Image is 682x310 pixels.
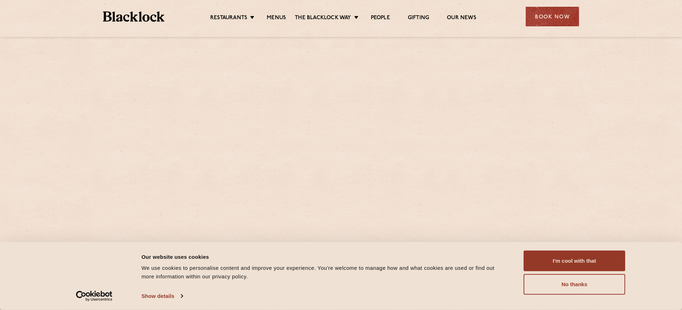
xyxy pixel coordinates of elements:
[210,15,247,22] a: Restaurants
[141,252,508,261] div: Our website uses cookies
[371,15,390,22] a: People
[141,264,508,281] div: We use cookies to personalise content and improve your experience. You're welcome to manage how a...
[295,15,351,22] a: The Blacklock Way
[524,251,625,271] button: I'm cool with that
[63,291,125,301] a: Usercentrics Cookiebot - opens in a new window
[408,15,429,22] a: Gifting
[447,15,476,22] a: Our News
[141,291,183,301] a: Show details
[103,11,164,22] img: BL_Textured_Logo-footer-cropped.svg
[524,274,625,295] button: No thanks
[526,7,579,26] div: Book Now
[267,15,286,22] a: Menus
